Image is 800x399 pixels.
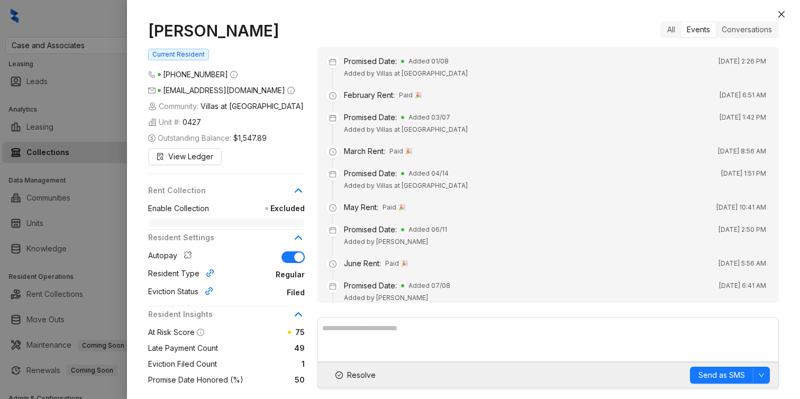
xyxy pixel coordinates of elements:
[209,203,305,214] span: Excluded
[698,369,745,381] span: Send as SMS
[661,22,681,37] div: All
[344,224,397,235] div: Promised Date:
[326,112,339,124] span: calendar
[344,202,378,213] div: May Rent :
[148,358,217,370] span: Eviction Filed Count
[718,146,766,157] span: [DATE] 8:56 AM
[408,224,447,235] span: Added 06/11
[326,258,339,270] span: clock-circle
[295,328,305,337] span: 75
[716,22,778,37] div: Conversations
[326,168,339,180] span: calendar
[344,238,428,246] span: Added by [PERSON_NAME]
[344,258,381,269] div: June Rent :
[148,203,209,214] span: Enable Collection
[326,280,339,293] span: calendar
[326,367,385,384] button: Resolve
[344,168,397,179] div: Promised Date:
[347,369,376,381] span: Resolve
[344,182,468,189] span: Added by Villas at [GEOGRAPHIC_DATA]
[163,70,228,79] span: [PHONE_NUMBER]
[385,258,408,269] span: Paid 🎉
[721,168,766,179] span: [DATE] 1:51 PM
[148,71,156,78] span: phone
[335,371,343,379] span: check-circle
[690,367,753,384] button: Send as SMS
[719,224,766,235] span: [DATE] 2:50 PM
[326,202,339,214] span: clock-circle
[201,101,304,112] span: Villas at [GEOGRAPHIC_DATA]
[408,112,450,123] span: Added 03/07
[408,56,449,67] span: Added 01/08
[719,56,766,67] span: [DATE] 2:26 PM
[148,132,267,144] span: Outstanding Balance:
[148,342,218,354] span: Late Payment Count
[383,202,406,213] span: Paid 🎉
[148,232,305,250] div: Resident Settings
[326,224,339,237] span: calendar
[681,22,716,37] div: Events
[344,89,395,101] div: February Rent :
[219,269,305,280] span: Regular
[344,69,468,77] span: Added by Villas at [GEOGRAPHIC_DATA]
[389,146,413,157] span: Paid 🎉
[720,90,766,101] span: [DATE] 6:51 AM
[344,125,468,133] span: Added by Villas at [GEOGRAPHIC_DATA]
[287,87,295,94] span: info-circle
[719,258,766,269] span: [DATE] 5:56 AM
[233,132,267,144] span: $1,547.89
[148,185,292,196] span: Rent Collection
[148,232,292,243] span: Resident Settings
[148,21,305,40] h1: [PERSON_NAME]
[148,250,196,264] div: Autopay
[148,118,157,126] img: building-icon
[148,328,195,337] span: At Risk Score
[326,56,339,68] span: calendar
[148,87,156,94] span: mail
[148,134,156,142] span: dollar
[344,56,397,67] div: Promised Date:
[719,280,766,291] span: [DATE] 6:41 AM
[344,294,428,302] span: Added by [PERSON_NAME]
[148,116,201,128] span: Unit #:
[217,358,305,370] span: 1
[148,309,305,327] div: Resident Insights
[148,268,219,282] div: Resident Type
[157,153,164,160] span: file-search
[163,86,285,95] span: [EMAIL_ADDRESS][DOMAIN_NAME]
[660,21,779,38] div: segmented control
[243,374,305,386] span: 50
[218,342,305,354] span: 49
[344,146,385,157] div: March Rent :
[197,329,204,336] span: info-circle
[758,372,765,378] span: down
[344,280,397,292] div: Promised Date:
[148,309,292,320] span: Resident Insights
[775,8,788,21] button: Close
[777,10,786,19] span: close
[148,148,222,165] button: View Ledger
[326,89,339,102] span: clock-circle
[399,90,422,101] span: Paid 🎉
[148,374,243,386] span: Promise Date Honored (%)
[148,286,217,300] div: Eviction Status
[230,71,238,78] span: info-circle
[148,185,305,203] div: Rent Collection
[408,168,449,179] span: Added 04/14
[408,280,450,291] span: Added 07/08
[148,101,304,112] span: Community:
[148,49,209,60] span: Current Resident
[217,287,305,298] span: Filed
[344,112,397,123] div: Promised Date:
[716,202,766,213] span: [DATE] 10:41 AM
[183,116,201,128] span: 0427
[168,151,213,162] span: View Ledger
[148,102,157,111] img: building-icon
[720,112,766,123] span: [DATE] 1:42 PM
[326,146,339,158] span: clock-circle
